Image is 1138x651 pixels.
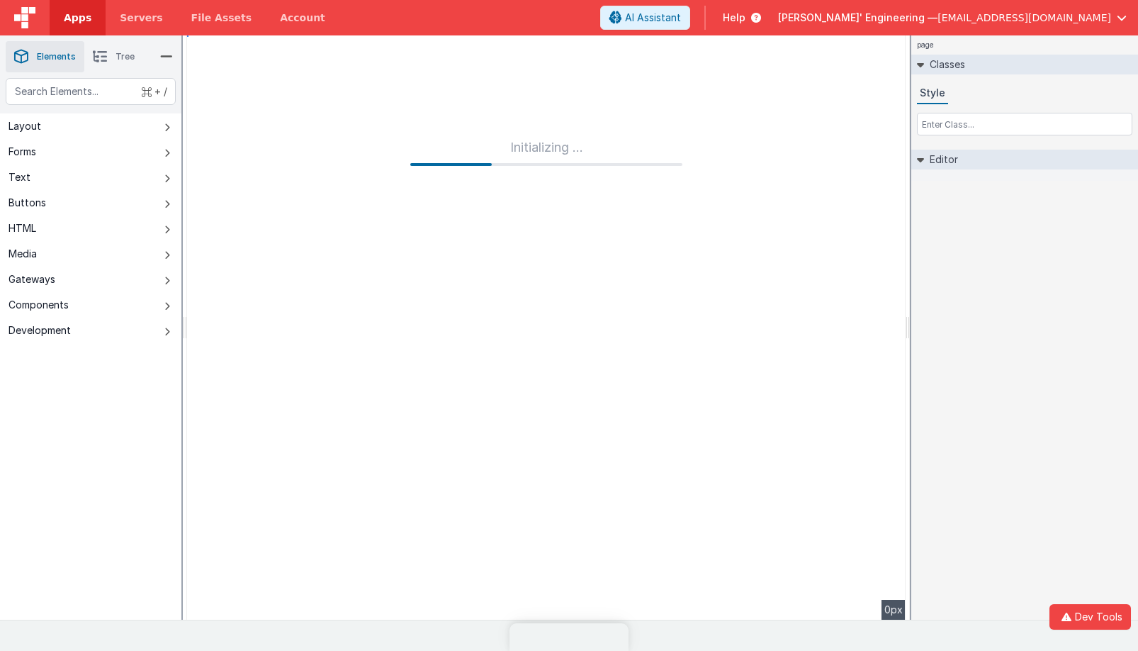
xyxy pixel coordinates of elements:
[9,119,41,133] div: Layout
[723,11,745,25] span: Help
[778,11,937,25] span: [PERSON_NAME]' Engineering —
[187,35,906,620] div: -->
[911,35,940,55] h4: page
[410,138,682,166] div: Initializing ...
[881,600,906,620] div: 0px
[9,247,37,261] div: Media
[9,323,71,338] div: Development
[778,11,1127,25] button: [PERSON_NAME]' Engineering — [EMAIL_ADDRESS][DOMAIN_NAME]
[937,11,1111,25] span: [EMAIL_ADDRESS][DOMAIN_NAME]
[1049,604,1131,630] button: Dev Tools
[142,78,167,105] span: + /
[64,11,91,25] span: Apps
[6,78,176,105] input: Search Elements...
[924,55,965,74] h2: Classes
[9,170,30,184] div: Text
[9,298,69,312] div: Components
[116,51,135,62] span: Tree
[924,150,958,169] h2: Editor
[9,272,55,286] div: Gateways
[37,51,76,62] span: Elements
[9,196,46,210] div: Buttons
[917,113,1132,135] input: Enter Class...
[191,11,252,25] span: File Assets
[9,221,36,235] div: HTML
[625,11,681,25] span: AI Assistant
[917,83,948,104] button: Style
[600,6,690,30] button: AI Assistant
[9,145,36,159] div: Forms
[120,11,162,25] span: Servers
